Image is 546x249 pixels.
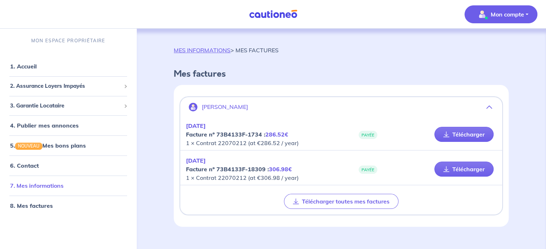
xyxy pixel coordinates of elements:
a: 4. Publier mes annonces [10,122,79,129]
img: illu_account_valid_menu.svg [476,9,488,20]
a: 7. Mes informations [10,182,64,189]
p: Mon compte [491,10,524,19]
div: 5.NOUVEAUMes bons plans [3,138,134,153]
span: PAYÉE [359,166,377,174]
img: Cautioneo [246,10,300,19]
button: illu_account_valid_menu.svgMon compte [465,5,537,23]
a: 1. Accueil [10,63,37,70]
div: 8. Mes factures [3,198,134,213]
span: PAYÉE [359,131,377,139]
p: [PERSON_NAME] [202,104,248,110]
p: MON ESPACE PROPRIÉTAIRE [31,37,105,44]
a: 8. Mes factures [10,202,53,209]
p: 1 × Contrat 22070212 (at €306.98 / year) [186,156,341,182]
em: [DATE] [186,122,206,129]
strong: Facture nº 73B4133F-1734 : [186,131,288,138]
p: > MES FACTURES [174,46,279,54]
strong: Facture nº 73B4133F-18309 : [186,166,292,173]
em: 286.52€ [265,131,288,138]
em: [DATE] [186,157,206,164]
em: 306.98€ [269,166,292,173]
h4: Mes factures [174,69,509,79]
img: illu_account.svg [189,103,197,111]
a: MES INFORMATIONS [174,47,230,54]
span: 2. Assurance Loyers Impayés [10,82,121,90]
div: 4. Publier mes annonces [3,118,134,133]
p: 1 × Contrat 22070212 (at €286.52 / year) [186,121,341,147]
a: Télécharger [434,127,494,142]
button: Télécharger toutes mes factures [284,194,398,209]
div: 6. Contact [3,158,134,173]
span: 3. Garantie Locataire [10,102,121,110]
a: 6. Contact [10,162,39,169]
button: [PERSON_NAME] [180,99,502,116]
div: 7. Mes informations [3,178,134,193]
div: 3. Garantie Locataire [3,99,134,113]
a: 5.NOUVEAUMes bons plans [10,142,86,149]
a: Télécharger [434,162,494,177]
div: 2. Assurance Loyers Impayés [3,79,134,93]
div: 1. Accueil [3,59,134,73]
